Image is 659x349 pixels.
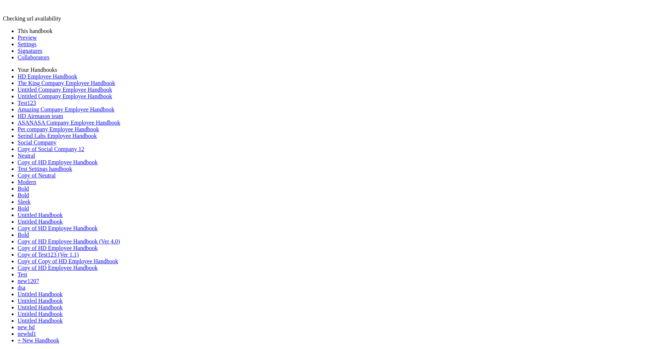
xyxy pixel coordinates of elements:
[3,15,61,22] span: Checking url availability
[18,265,98,271] a: Copy of HD Employee Handbook
[18,159,98,165] a: Copy of HD Employee Handbook
[18,337,59,344] a: + New Handbook
[18,126,99,132] a: Pet company Employee Handbook
[18,120,120,126] a: ASANASA Company Employee Handbook
[18,67,656,73] li: Your Handbooks
[18,133,97,139] a: Serind Labs Employee Handbook
[18,153,35,159] a: Neutral
[18,251,79,258] a: Copy of Test123 (Ver 1.1)
[18,100,36,106] a: Test123
[18,324,35,330] a: new hd
[18,245,98,251] a: Copy of HD Employee Handbook
[18,311,63,317] a: Untitled Handbook
[18,199,31,205] a: Sleek
[18,271,27,278] a: Test
[18,166,72,172] a: Test Settings handbook
[18,80,115,86] a: The King Company Employee Handbook
[18,41,37,47] a: Settings
[18,179,36,185] a: Modern
[18,73,77,80] a: HD Employee Handbook
[18,28,656,34] li: This handbook
[18,278,39,284] a: new1207
[18,93,112,99] a: Untitled Company Employee Handbook
[18,172,56,179] a: Copy of Neutral
[18,317,63,324] a: Untitled Handbook
[18,218,63,225] a: Untitled Handbook
[18,106,114,113] a: Amazing Company Employee Handbook
[18,34,37,41] a: Preview
[18,192,29,198] a: Bold
[18,139,56,146] a: Social Company
[18,232,29,238] a: Bold
[18,54,49,60] a: Collaborators
[18,298,63,304] a: Untitled Handbook
[18,48,42,54] a: Signatures
[18,225,98,231] a: Copy of HD Employee Handbook
[18,284,25,291] a: dsa
[18,113,63,119] a: HD Airmason team
[18,212,63,218] a: Untitled Handbook
[18,87,112,93] a: Untitled Company Employee Handbook
[18,291,63,297] a: Untitled Handbook
[18,258,118,264] a: Copy of Copy of HD Employee Handbook
[18,205,29,212] a: Bold
[18,185,29,192] a: Bold
[18,146,84,152] a: Copy of Social Company 12
[18,238,120,245] a: Copy of HD Employee Handbook (Ver 4.0)
[18,304,63,311] a: Untitled Handbook
[18,331,36,337] a: newhd1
